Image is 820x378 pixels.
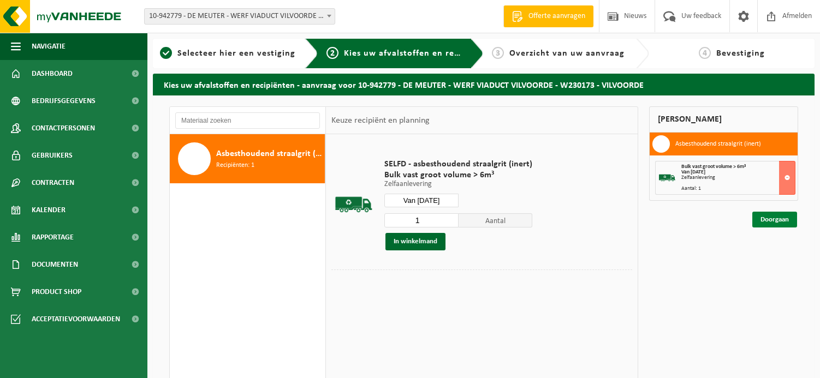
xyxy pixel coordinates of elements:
span: Dashboard [32,60,73,87]
button: Asbesthoudend straalgrit (inert) Recipiënten: 1 [170,134,325,183]
span: Bedrijfsgegevens [32,87,96,115]
span: 10-942779 - DE MEUTER - WERF VIADUCT VILVOORDE - W230173 - VILVOORDE [145,9,335,24]
span: Navigatie [32,33,66,60]
span: SELFD - asbesthoudend straalgrit (inert) [384,159,532,170]
h3: Asbesthoudend straalgrit (inert) [675,135,761,153]
div: Keuze recipiënt en planning [326,107,435,134]
p: Zelfaanlevering [384,181,532,188]
span: Kies uw afvalstoffen en recipiënten [344,49,494,58]
strong: Van [DATE] [681,169,705,175]
span: Kalender [32,196,66,224]
a: Offerte aanvragen [503,5,593,27]
a: Doorgaan [752,212,797,227]
span: Selecteer hier een vestiging [177,49,295,58]
button: In winkelmand [385,233,445,250]
div: Aantal: 1 [681,186,795,191]
a: 1Selecteer hier een vestiging [158,47,296,60]
span: Bevestiging [716,49,765,58]
span: Product Shop [32,278,81,305]
span: Aantal [459,213,533,227]
span: Acceptatievoorwaarden [32,305,120,333]
input: Materiaal zoeken [175,112,320,129]
span: Gebruikers [32,142,73,169]
span: 4 [699,47,711,59]
span: Recipiënten: 1 [216,160,254,171]
span: Asbesthoudend straalgrit (inert) [216,147,322,160]
span: Bulk vast groot volume > 6m³ [384,170,532,181]
h2: Kies uw afvalstoffen en recipiënten - aanvraag voor 10-942779 - DE MEUTER - WERF VIADUCT VILVOORD... [153,74,815,95]
span: Documenten [32,251,78,278]
span: Bulk vast groot volume > 6m³ [681,164,746,170]
div: Zelfaanlevering [681,175,795,181]
span: Contactpersonen [32,115,95,142]
span: 3 [492,47,504,59]
span: Contracten [32,169,74,196]
div: [PERSON_NAME] [649,106,798,133]
span: Rapportage [32,224,74,251]
span: 2 [326,47,338,59]
span: 10-942779 - DE MEUTER - WERF VIADUCT VILVOORDE - W230173 - VILVOORDE [144,8,335,25]
input: Selecteer datum [384,194,459,207]
span: Offerte aanvragen [526,11,588,22]
span: 1 [160,47,172,59]
span: Overzicht van uw aanvraag [509,49,625,58]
